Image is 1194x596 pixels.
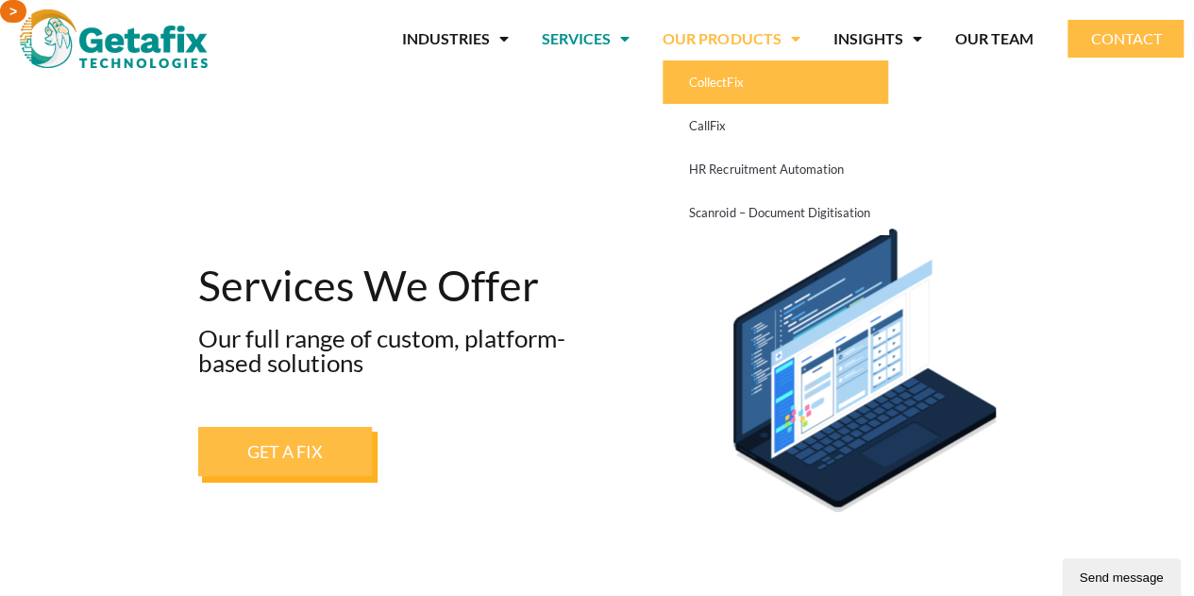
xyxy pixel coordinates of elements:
[1090,31,1161,46] span: CONTACT
[832,17,921,60] a: INSIGHTS
[663,60,888,234] ul: OUR PRODUCTS
[402,17,509,60] a: INDUSTRIES
[198,427,372,476] a: GET A FIX
[663,104,888,147] a: CallFix
[236,17,1033,60] nav: Menu
[663,60,888,104] a: CollectFix
[198,264,629,307] h1: Services We Offer
[1068,20,1184,58] a: CONTACT
[1062,554,1185,596] iframe: chat widget
[954,17,1033,60] a: OUR TEAM
[20,9,208,68] img: web and mobile application development company
[663,147,888,191] a: HR Recruitment Automation
[663,191,888,234] a: Scanroid – Document Digitisation
[733,229,996,512] img: Web And Mobile App Development Services
[663,17,799,60] a: OUR PRODUCTS
[198,326,629,375] h2: Our full range of custom, platform-based solutions
[247,443,323,460] span: GET A FIX
[542,17,630,60] a: SERVICES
